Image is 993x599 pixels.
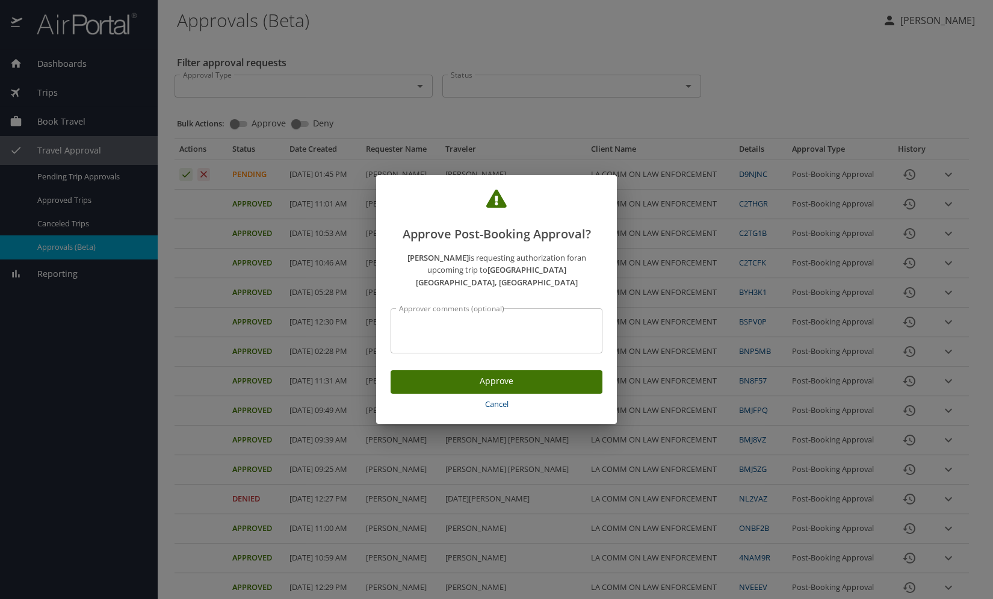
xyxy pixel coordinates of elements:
strong: [PERSON_NAME] [407,252,469,263]
strong: [GEOGRAPHIC_DATA] [GEOGRAPHIC_DATA], [GEOGRAPHIC_DATA] [416,264,578,288]
button: Cancel [391,394,602,415]
h2: Approve Post-Booking Approval? [391,190,602,244]
p: is requesting authorization for an upcoming trip to [391,252,602,289]
span: Cancel [395,397,598,411]
span: Approve [400,374,593,389]
button: Approve [391,370,602,394]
